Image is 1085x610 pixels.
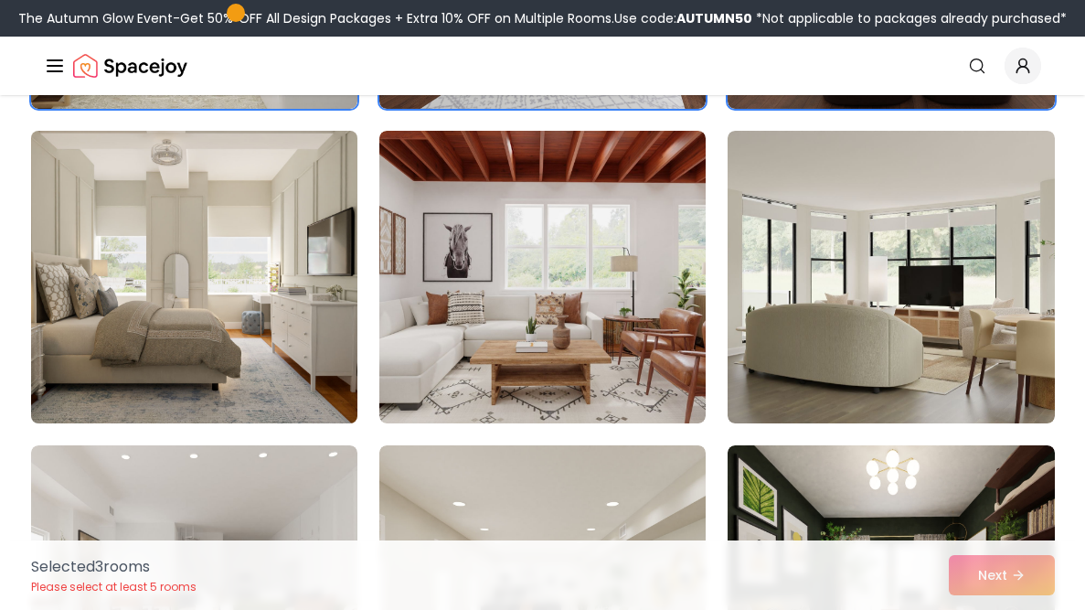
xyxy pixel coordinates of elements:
a: Spacejoy [73,48,187,84]
b: AUTUMN50 [676,9,752,27]
p: Please select at least 5 rooms [31,580,197,594]
img: Room room-14 [379,131,706,423]
div: The Autumn Glow Event-Get 50% OFF All Design Packages + Extra 10% OFF on Multiple Rooms. [18,9,1067,27]
p: Selected 3 room s [31,556,197,578]
img: Spacejoy Logo [73,48,187,84]
img: Room room-13 [23,123,366,431]
span: *Not applicable to packages already purchased* [752,9,1067,27]
img: Room room-15 [728,131,1054,423]
span: Use code: [614,9,752,27]
nav: Global [44,37,1041,95]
